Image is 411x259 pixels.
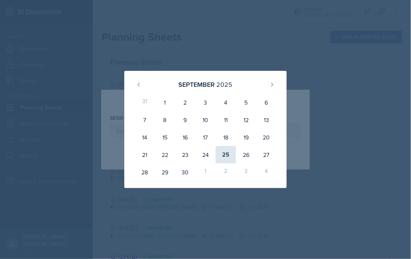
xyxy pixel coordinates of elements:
div: 13 [256,111,277,129]
div: 31 [134,94,155,111]
div: 7 [134,111,155,129]
div: 26 [236,146,256,163]
div: 12 [236,111,256,129]
div: 18 [216,129,236,146]
div: 1 [155,94,175,111]
div: 8 [155,111,175,129]
div: 2025 [217,80,233,89]
div: 27 [256,146,277,163]
div: 5 [236,94,256,111]
div: 3 [236,163,256,181]
div: 21 [134,146,155,163]
div: 30 [175,163,195,181]
div: 24 [195,146,216,163]
div: 10 [195,111,216,129]
div: 17 [195,129,216,146]
div: 25 [216,146,236,163]
div: 28 [134,163,155,181]
div: 2 [216,163,236,181]
div: 15 [155,129,175,146]
div: 4 [256,163,277,181]
div: 16 [175,129,195,146]
div: 2 [175,94,195,111]
div: 19 [236,129,256,146]
div: September [179,80,215,89]
div: 1 [195,163,216,181]
div: 20 [256,129,277,146]
div: 11 [216,111,236,129]
div: 23 [175,146,195,163]
div: 4 [216,94,236,111]
div: 29 [155,163,175,181]
div: 22 [155,146,175,163]
div: 6 [256,94,277,111]
div: 14 [134,129,155,146]
div: 3 [195,94,216,111]
div: 9 [175,111,195,129]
